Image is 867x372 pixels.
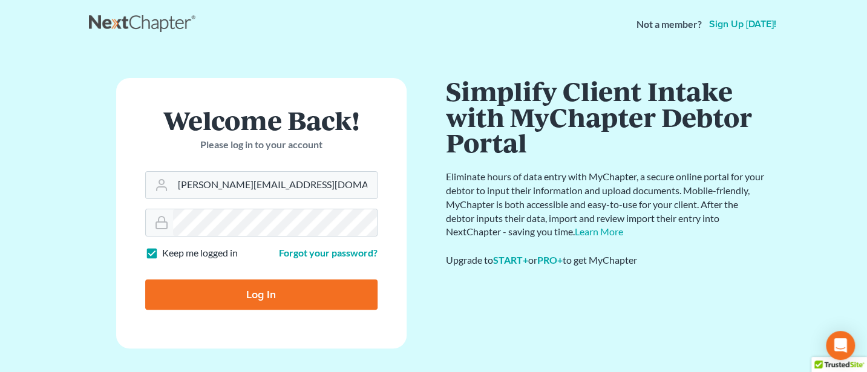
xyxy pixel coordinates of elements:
[826,331,855,360] div: Open Intercom Messenger
[707,19,779,29] a: Sign up [DATE]!
[446,253,767,267] div: Upgrade to or to get MyChapter
[446,78,767,155] h1: Simplify Client Intake with MyChapter Debtor Portal
[636,18,702,31] strong: Not a member?
[145,279,378,310] input: Log In
[493,254,528,266] a: START+
[162,246,238,260] label: Keep me logged in
[446,170,767,239] p: Eliminate hours of data entry with MyChapter, a secure online portal for your debtor to input the...
[145,107,378,133] h1: Welcome Back!
[575,226,623,237] a: Learn More
[537,254,563,266] a: PRO+
[173,172,377,198] input: Email Address
[145,138,378,152] p: Please log in to your account
[279,247,378,258] a: Forgot your password?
